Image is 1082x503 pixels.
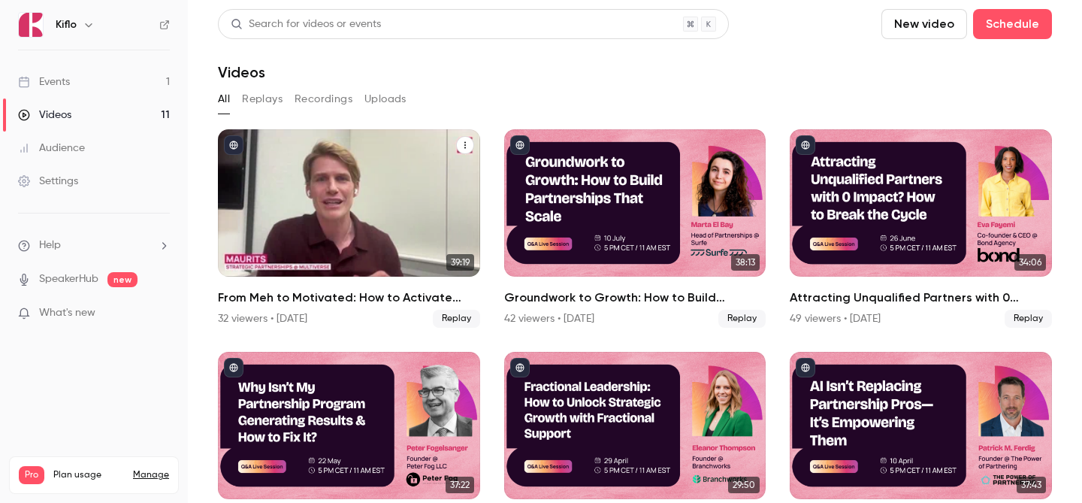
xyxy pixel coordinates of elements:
iframe: Noticeable Trigger [152,307,170,320]
span: Plan usage [53,469,124,481]
span: 37:43 [1017,477,1046,493]
section: Videos [218,9,1052,494]
li: Groundwork to Growth: How to Build Partnerships That Scale [504,129,766,328]
button: published [510,358,530,377]
button: published [796,135,815,155]
button: published [224,135,243,155]
h2: From Meh to Motivated: How to Activate GTM Teams with FOMO & Competitive Drive [218,289,480,307]
button: published [224,358,243,377]
span: 34:06 [1014,254,1046,271]
a: Manage [133,469,169,481]
button: All [218,87,230,111]
span: Pro [19,466,44,484]
span: 29:50 [728,477,760,493]
li: From Meh to Motivated: How to Activate GTM Teams with FOMO & Competitive Drive [218,129,480,328]
li: help-dropdown-opener [18,238,170,253]
span: new [107,272,138,287]
span: 38:13 [731,254,760,271]
span: 37:22 [446,477,474,493]
button: published [796,358,815,377]
button: Schedule [973,9,1052,39]
h1: Videos [218,63,265,81]
button: New video [881,9,967,39]
img: Kiflo [19,13,43,37]
a: 39:19From Meh to Motivated: How to Activate GTM Teams with FOMO & Competitive Drive32 viewers • [... [218,129,480,328]
a: SpeakerHub [39,271,98,287]
button: Uploads [364,87,407,111]
div: 49 viewers • [DATE] [790,311,881,326]
h2: Attracting Unqualified Partners with 0 Impact? How to Break the Cycle [790,289,1052,307]
div: 42 viewers • [DATE] [504,311,594,326]
div: Events [18,74,70,89]
li: Attracting Unqualified Partners with 0 Impact? How to Break the Cycle [790,129,1052,328]
span: Replay [1005,310,1052,328]
div: Settings [18,174,78,189]
span: Help [39,238,61,253]
div: Videos [18,108,71,123]
h6: Kiflo [56,17,77,32]
div: 32 viewers • [DATE] [218,311,307,326]
div: Audience [18,141,85,156]
div: Search for videos or events [231,17,381,32]
a: 34:06Attracting Unqualified Partners with 0 Impact? How to Break the Cycle49 viewers • [DATE]Replay [790,129,1052,328]
span: Replay [433,310,480,328]
a: 38:13Groundwork to Growth: How to Build Partnerships That Scale42 viewers • [DATE]Replay [504,129,766,328]
span: Replay [718,310,766,328]
button: Replays [242,87,283,111]
span: 39:19 [446,254,474,271]
button: Recordings [295,87,352,111]
button: published [510,135,530,155]
span: What's new [39,305,95,321]
h2: Groundwork to Growth: How to Build Partnerships That Scale [504,289,766,307]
